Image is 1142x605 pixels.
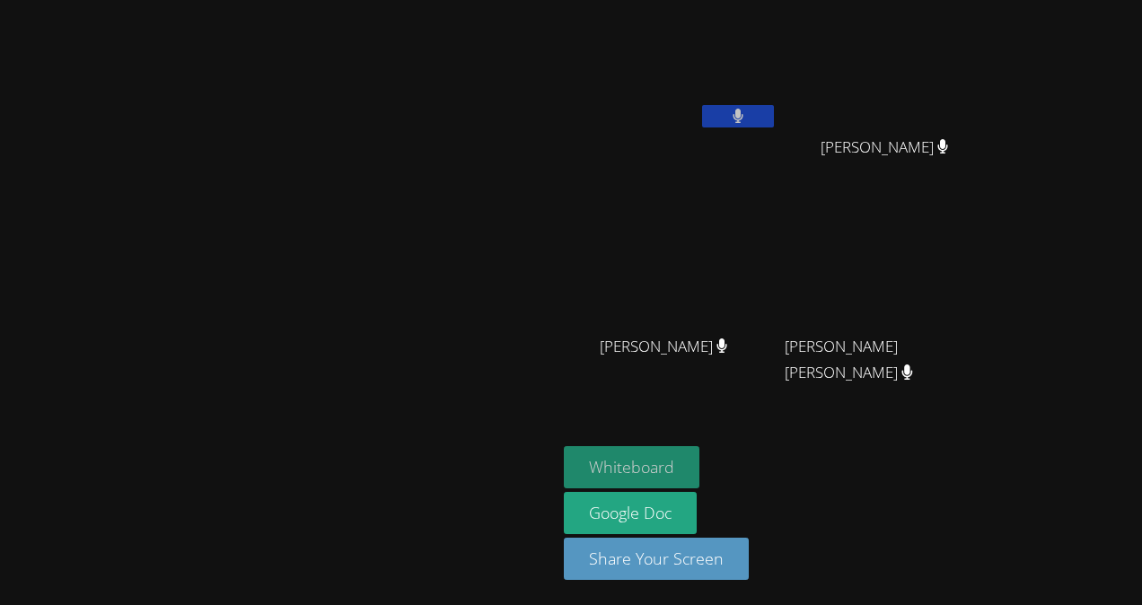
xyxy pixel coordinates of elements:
button: Share Your Screen [564,538,749,580]
span: [PERSON_NAME] [600,334,728,360]
button: Whiteboard [564,446,699,488]
span: [PERSON_NAME] [821,135,949,161]
a: Google Doc [564,492,697,534]
span: [PERSON_NAME] [PERSON_NAME] [785,334,984,386]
